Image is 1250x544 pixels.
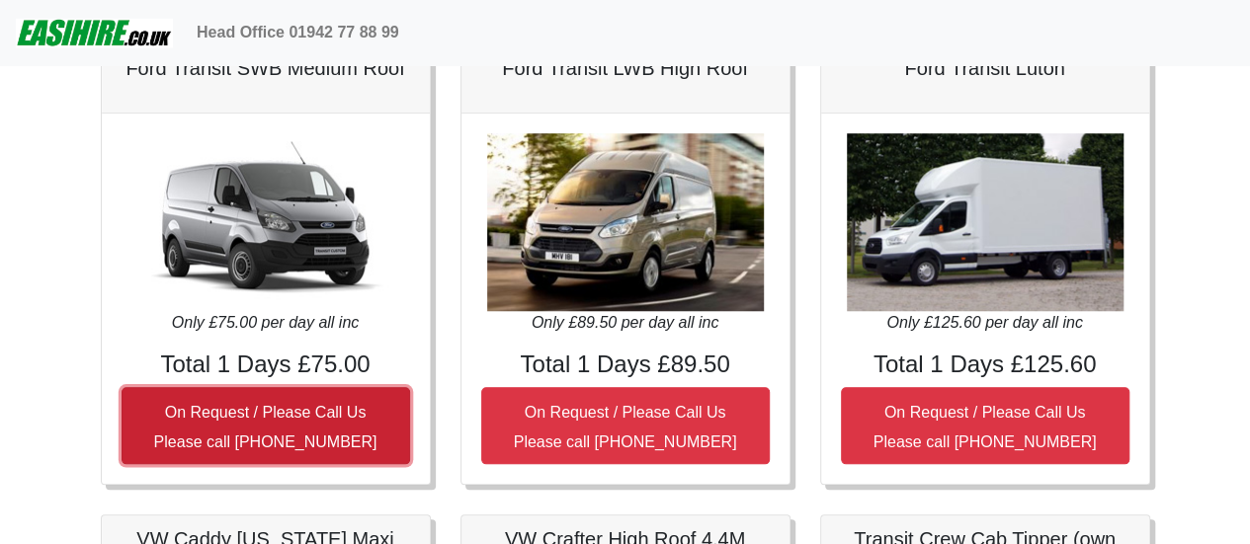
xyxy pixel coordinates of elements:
i: Only £75.00 per day all inc [172,314,359,331]
small: On Request / Please Call Us Please call [PHONE_NUMBER] [154,404,377,450]
img: easihire_logo_small.png [16,13,173,52]
button: On Request / Please Call UsPlease call [PHONE_NUMBER] [481,387,770,464]
h4: Total 1 Days £125.60 [841,350,1129,379]
small: On Request / Please Call Us Please call [PHONE_NUMBER] [514,404,737,450]
h5: Ford Transit SWB Medium Roof [122,56,410,80]
small: On Request / Please Call Us Please call [PHONE_NUMBER] [874,404,1097,450]
b: Head Office 01942 77 88 99 [197,24,399,40]
i: Only £125.60 per day all inc [886,314,1082,331]
button: On Request / Please Call UsPlease call [PHONE_NUMBER] [841,387,1129,464]
h5: Ford Transit Luton [841,56,1129,80]
button: On Request / Please Call UsPlease call [PHONE_NUMBER] [122,387,410,464]
img: Ford Transit SWB Medium Roof [127,133,404,311]
h4: Total 1 Days £75.00 [122,350,410,379]
img: Ford Transit Luton [847,133,1124,311]
h5: Ford Transit LWB High Roof [481,56,770,80]
i: Only £89.50 per day all inc [532,314,718,331]
h4: Total 1 Days £89.50 [481,350,770,379]
img: Ford Transit LWB High Roof [487,133,764,311]
a: Head Office 01942 77 88 99 [189,13,407,52]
